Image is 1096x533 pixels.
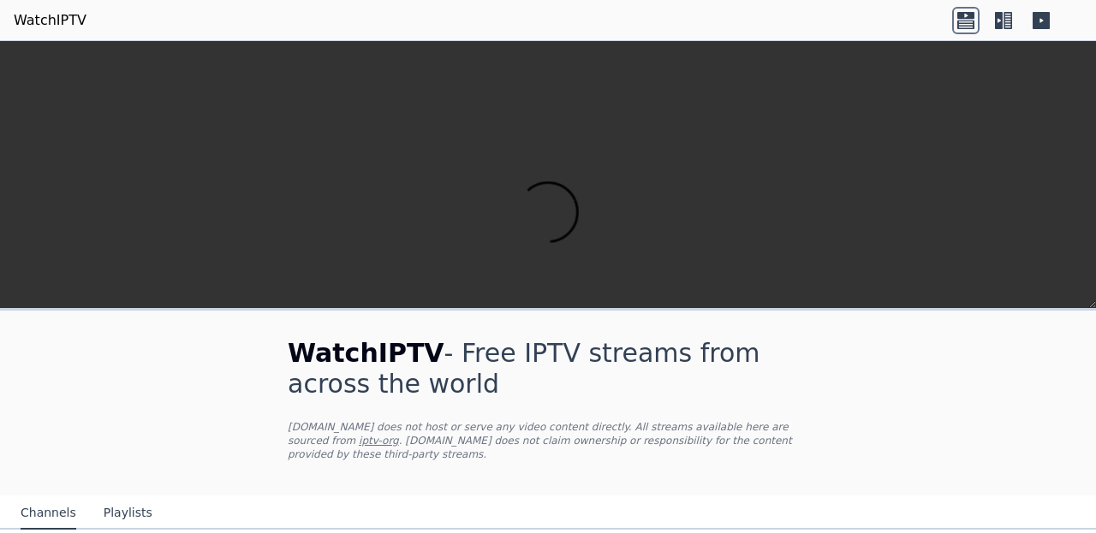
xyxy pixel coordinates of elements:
[288,420,808,461] p: [DOMAIN_NAME] does not host or serve any video content directly. All streams available here are s...
[21,497,76,530] button: Channels
[288,338,808,400] h1: - Free IPTV streams from across the world
[288,338,444,368] span: WatchIPTV
[14,10,86,31] a: WatchIPTV
[359,435,399,447] a: iptv-org
[104,497,152,530] button: Playlists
